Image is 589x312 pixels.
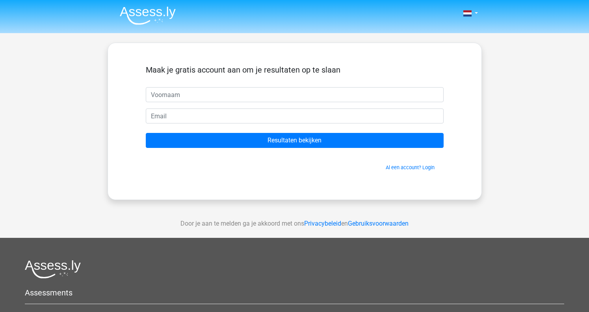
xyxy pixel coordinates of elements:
a: Al een account? Login [386,164,435,170]
input: Voornaam [146,87,444,102]
a: Gebruiksvoorwaarden [348,220,409,227]
input: Email [146,108,444,123]
input: Resultaten bekijken [146,133,444,148]
h5: Maak je gratis account aan om je resultaten op te slaan [146,65,444,75]
img: Assessly logo [25,260,81,278]
h5: Assessments [25,288,564,297]
img: Assessly [120,6,176,25]
a: Privacybeleid [304,220,341,227]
